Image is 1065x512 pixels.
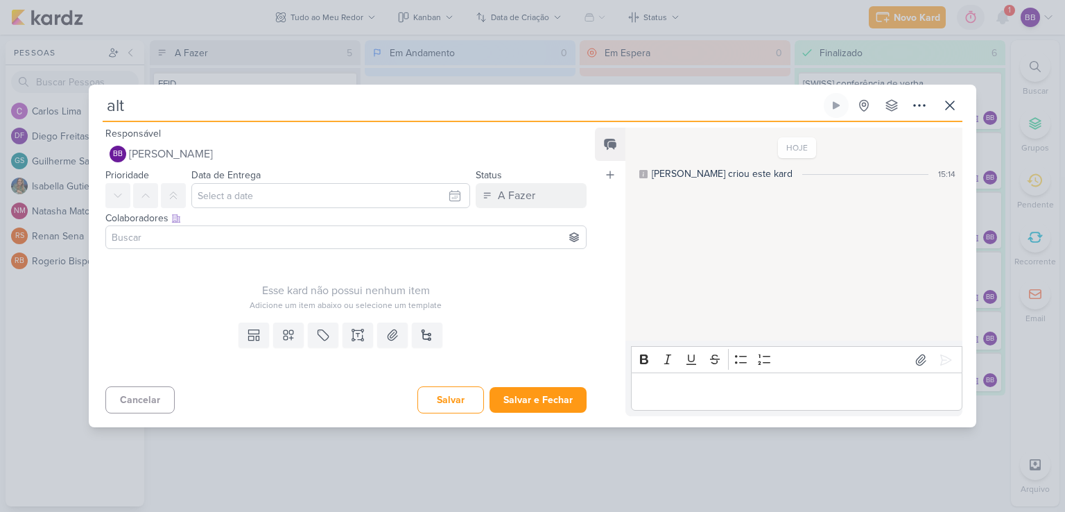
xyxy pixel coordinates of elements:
label: Prioridade [105,169,149,181]
div: Ligar relógio [831,100,842,111]
div: Colaboradores [105,211,587,225]
div: 15:14 [938,168,955,180]
button: Salvar [417,386,484,413]
input: Kard Sem Título [103,93,821,118]
input: Select a date [191,183,470,208]
div: brenda bosso [110,146,126,162]
div: [PERSON_NAME] criou este kard [652,167,793,181]
label: Status [476,169,502,181]
div: Esse kard não possui nenhum item [105,282,587,299]
button: A Fazer [476,183,587,208]
input: Buscar [109,229,583,246]
div: Adicione um item abaixo ou selecione um template [105,299,587,312]
div: Editor toolbar [631,346,962,373]
div: Editor editing area: main [631,373,962,411]
div: A Fazer [498,187,535,204]
label: Data de Entrega [191,169,261,181]
button: Salvar e Fechar [490,387,587,413]
p: bb [113,151,123,158]
label: Responsável [105,128,161,139]
button: bb [PERSON_NAME] [105,142,587,167]
button: Cancelar [105,386,175,413]
span: [PERSON_NAME] [129,146,213,162]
